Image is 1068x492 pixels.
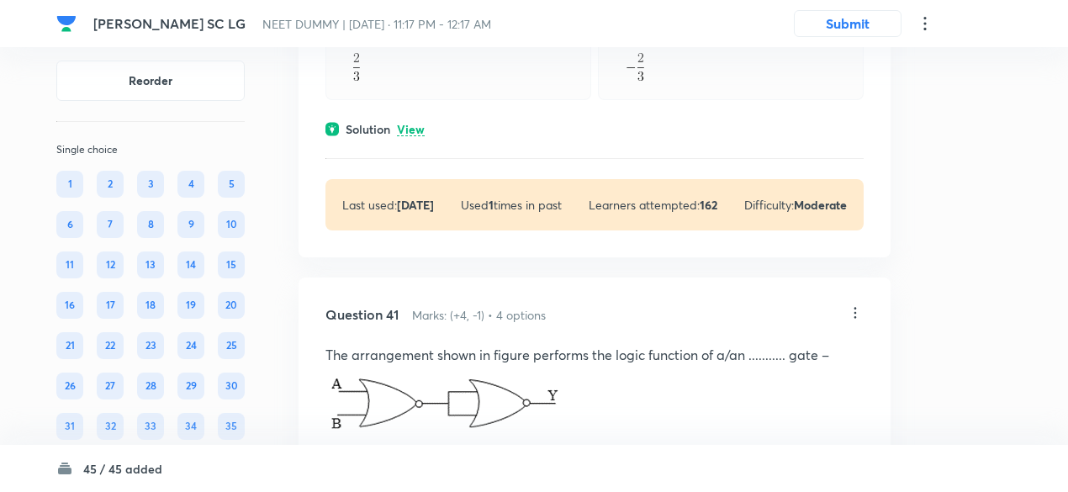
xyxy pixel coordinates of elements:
[137,413,164,440] div: 33
[137,373,164,399] div: 28
[325,365,568,437] img: 16-08-24-10:55:26-AM
[56,142,245,157] p: Single choice
[218,292,245,319] div: 20
[97,211,124,238] div: 7
[97,171,124,198] div: 2
[794,10,901,37] button: Submit
[56,292,83,319] div: 16
[177,373,204,399] div: 29
[218,251,245,278] div: 15
[56,211,83,238] div: 6
[342,196,434,214] p: Last used:
[93,14,246,32] span: [PERSON_NAME] SC LG
[177,211,204,238] div: 9
[177,171,204,198] div: 4
[397,124,425,136] p: View
[461,196,562,214] p: Used times in past
[177,413,204,440] div: 34
[97,292,124,319] div: 17
[56,413,83,440] div: 31
[218,171,245,198] div: 5
[137,332,164,359] div: 23
[626,53,644,81] img: -\frac{2}{3}
[97,413,124,440] div: 32
[177,332,204,359] div: 24
[218,211,245,238] div: 10
[177,292,204,319] div: 19
[137,251,164,278] div: 13
[56,13,77,34] img: Company Logo
[700,197,717,213] strong: 162
[97,373,124,399] div: 27
[56,61,245,101] button: Reorder
[218,373,245,399] div: 30
[325,122,339,136] img: solution.svg
[56,171,83,198] div: 1
[325,304,399,325] h5: Question 41
[83,460,162,478] h6: 45 / 45 added
[97,332,124,359] div: 22
[589,196,717,214] p: Learners attempted:
[137,171,164,198] div: 3
[412,306,546,324] h6: Marks: (+4, -1) • 4 options
[137,292,164,319] div: 18
[218,332,245,359] div: 25
[325,345,864,365] p: The arrangement shown in figure performs the logic function of a/an ........... gate –
[177,251,204,278] div: 14
[97,251,124,278] div: 12
[137,211,164,238] div: 8
[56,332,83,359] div: 21
[56,13,80,34] a: Company Logo
[56,373,83,399] div: 26
[262,16,491,32] span: NEET DUMMY | [DATE] · 11:17 PM - 12:17 AM
[353,53,360,81] img: \frac{2}{3}
[744,196,847,214] p: Difficulty:
[397,197,434,213] strong: [DATE]
[56,251,83,278] div: 11
[794,197,847,213] strong: Moderate
[346,120,390,138] h6: Solution
[218,413,245,440] div: 35
[489,197,494,213] strong: 1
